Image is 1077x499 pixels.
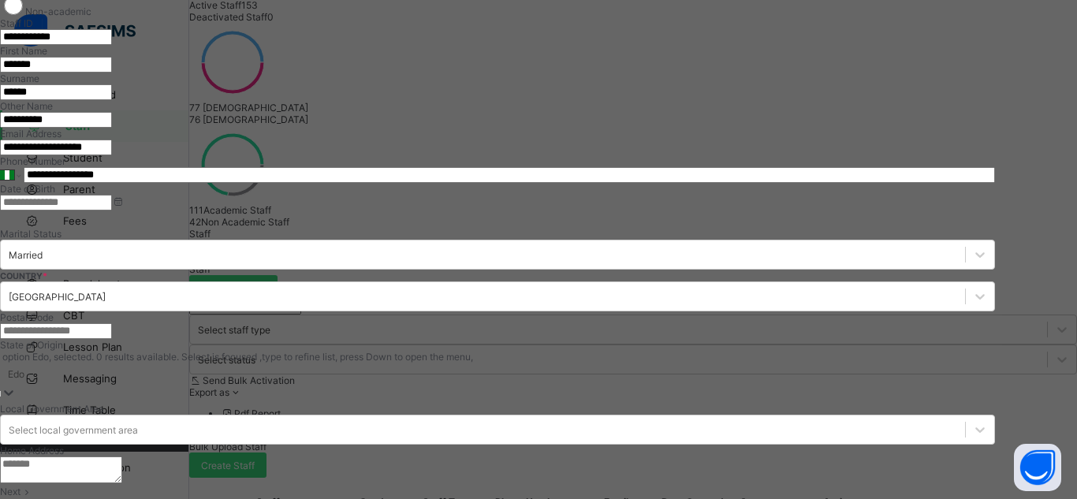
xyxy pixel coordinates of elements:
[9,248,43,260] div: Married
[9,423,138,435] div: Select local government area
[25,6,91,17] label: Non-academic
[94,351,473,363] span: 0 results available. Select is focused ,type to refine list, press Down to open the menu,
[8,367,24,379] div: Edo
[1014,444,1061,491] button: Open asap
[9,290,106,302] div: [GEOGRAPHIC_DATA]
